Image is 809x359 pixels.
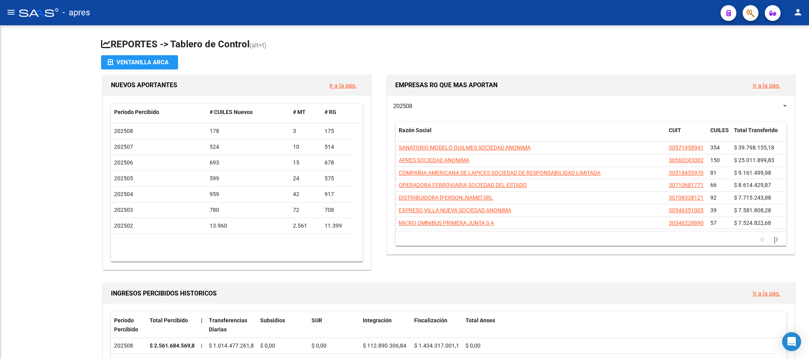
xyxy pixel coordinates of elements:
span: $ 0,00 [260,342,275,349]
div: 15 [293,158,318,167]
span: INGRESOS PERCIBIDOS HISTORICOS [111,290,217,297]
div: 708 [325,206,350,215]
span: # RG [325,109,336,115]
datatable-header-cell: CUIT [666,122,707,148]
div: 959 [210,190,287,199]
span: Total Transferido [734,127,778,133]
span: # CUILES Nuevos [210,109,253,115]
span: 202503 [114,207,133,213]
div: 3 [293,127,318,136]
span: 354 [710,144,720,151]
div: 13.960 [210,221,287,230]
div: 42 [293,190,318,199]
a: Ir a la pág. [753,290,780,297]
datatable-header-cell: SUR [308,312,360,338]
span: 92 [710,194,717,201]
datatable-header-cell: Integración [360,312,411,338]
span: $ 7.524.822,68 [734,220,771,226]
div: 72 [293,206,318,215]
button: Ir a la pág. [747,78,786,93]
div: 575 [325,174,350,183]
datatable-header-cell: Período Percibido [111,312,146,338]
span: Transferencias Diarias [209,317,247,333]
button: Ir a la pág. [323,78,363,93]
div: 599 [210,174,287,183]
span: Subsidios [260,317,285,323]
div: 175 [325,127,350,136]
span: - apres [62,4,90,21]
span: $ 1.434.317.001,10 [414,342,462,349]
span: 30710681771 [669,182,704,188]
span: 30560243002 [669,157,704,163]
span: $ 1.014.477.261,89 [209,342,257,349]
span: Razón Social [399,127,432,133]
span: (alt+t) [250,41,267,49]
span: EMPRESAS RG QUE MAS APORTAN [395,81,497,89]
div: 178 [210,127,287,136]
span: SUR [312,317,322,323]
strong: $ 2.561.684.569,83 [150,342,198,349]
span: $ 0,00 [312,342,327,349]
span: Integración [363,317,392,323]
span: 30518455970 [669,170,704,176]
datatable-header-cell: CUILES [707,122,731,148]
datatable-header-cell: # CUILES Nuevos [206,104,290,121]
button: Ventanilla ARCA [101,55,178,69]
span: 202502 [114,223,133,229]
datatable-header-cell: # RG [321,104,353,121]
div: 514 [325,142,350,151]
span: EXPRESO VILLA NUEVA SOCIEDAD ANONIMA [399,207,511,213]
div: 10 [293,142,318,151]
span: NUEVOS APORTANTES [111,81,177,89]
datatable-header-cell: Total Percibido [146,312,198,338]
span: Período Percibido [114,317,138,333]
a: Ir a la pág. [753,82,780,89]
span: $ 112.890.306,84 [363,342,406,349]
mat-icon: person [793,7,803,17]
span: Total Percibido [150,317,188,323]
span: 81 [710,170,717,176]
span: Fiscalización [414,317,447,323]
span: 30546351005 [669,207,704,213]
div: 202508 [114,341,143,350]
datatable-header-cell: Subsidios [257,312,308,338]
div: 2.561 [293,221,318,230]
span: 202508 [393,103,412,110]
div: Open Intercom Messenger [782,332,801,351]
a: go to next page [770,235,781,243]
span: $ 9.161.499,98 [734,170,771,176]
datatable-header-cell: Fiscalización [411,312,462,338]
a: Ir a la pág. [329,82,357,89]
div: Ventanilla ARCA [107,55,172,69]
span: 39 [710,207,717,213]
span: 202508 [114,128,133,134]
datatable-header-cell: Total Anses [462,312,777,338]
span: 202504 [114,191,133,197]
span: MICRO OMNIBUS PRIMERA JUNTA S A [399,220,494,226]
span: 202506 [114,159,133,166]
div: 780 [210,206,287,215]
div: 917 [325,190,350,199]
span: $ 0,00 [466,342,481,349]
span: CUILES [710,127,729,133]
span: APRES SOCIEDAD ANONIMA [399,157,469,163]
datatable-header-cell: Transferencias Diarias [206,312,257,338]
h1: REPORTES -> Tablero de Control [101,38,796,52]
span: 202507 [114,144,133,150]
div: 678 [325,158,350,167]
datatable-header-cell: Total Transferido [731,122,786,148]
span: $ 8.614.429,87 [734,182,771,188]
span: $ 25.011.899,83 [734,157,774,163]
datatable-header-cell: Período Percibido [111,104,206,121]
span: SANATORIO MODELO QUILMES SOCIEDAD ANONIMA [399,144,531,151]
span: 66 [710,182,717,188]
button: Ir a la pág. [747,286,786,301]
datatable-header-cell: # MT [290,104,321,121]
span: 30708338121 [669,194,704,201]
div: 24 [293,174,318,183]
datatable-header-cell: Razón Social [396,122,666,148]
span: DISTRIBUIDORA [PERSON_NAME] SRL [399,194,493,201]
div: 693 [210,158,287,167]
span: 202505 [114,175,133,181]
span: COMPAÑIA AMERICANA DE LAPICES SOCIEDAD DE RESPONSABILIDAD LIMITADA [399,170,601,176]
